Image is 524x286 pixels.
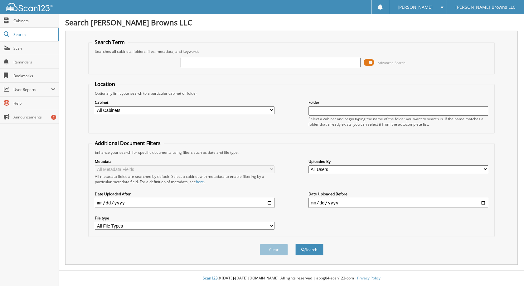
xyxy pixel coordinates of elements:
label: Date Uploaded Before [308,191,488,197]
legend: Additional Document Filters [92,140,164,147]
span: [PERSON_NAME] Browns LLC [455,5,516,9]
span: Reminders [13,59,56,65]
span: Search [13,32,55,37]
div: All metadata fields are searched by default. Select a cabinet with metadata to enable filtering b... [95,174,275,184]
label: Date Uploaded After [95,191,275,197]
div: Select a cabinet and begin typing the name of the folder you want to search in. If the name match... [308,116,488,127]
h1: Search [PERSON_NAME] Browns LLC [65,17,518,28]
button: Clear [260,244,288,255]
label: Metadata [95,159,275,164]
span: User Reports [13,87,51,92]
div: 7 [51,115,56,120]
button: Search [295,244,323,255]
legend: Location [92,81,118,88]
span: Bookmarks [13,73,56,78]
legend: Search Term [92,39,128,46]
a: Privacy Policy [357,275,381,281]
label: Cabinet [95,100,275,105]
a: here [196,179,204,184]
span: Cabinets [13,18,56,23]
span: [PERSON_NAME] [398,5,433,9]
input: start [95,198,275,208]
label: File type [95,215,275,221]
span: Scan123 [203,275,218,281]
span: Announcements [13,114,56,120]
div: © [DATE]-[DATE] [DOMAIN_NAME]. All rights reserved | appg04-scan123-com | [59,271,524,286]
img: scan123-logo-white.svg [6,3,53,11]
span: Help [13,101,56,106]
div: Optionally limit your search to a particular cabinet or folder [92,91,492,96]
label: Folder [308,100,488,105]
span: Advanced Search [378,60,405,65]
span: Scan [13,46,56,51]
div: Enhance your search for specific documents using filters such as date and file type. [92,150,492,155]
label: Uploaded By [308,159,488,164]
input: end [308,198,488,208]
div: Searches all cabinets, folders, files, metadata, and keywords [92,49,492,54]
